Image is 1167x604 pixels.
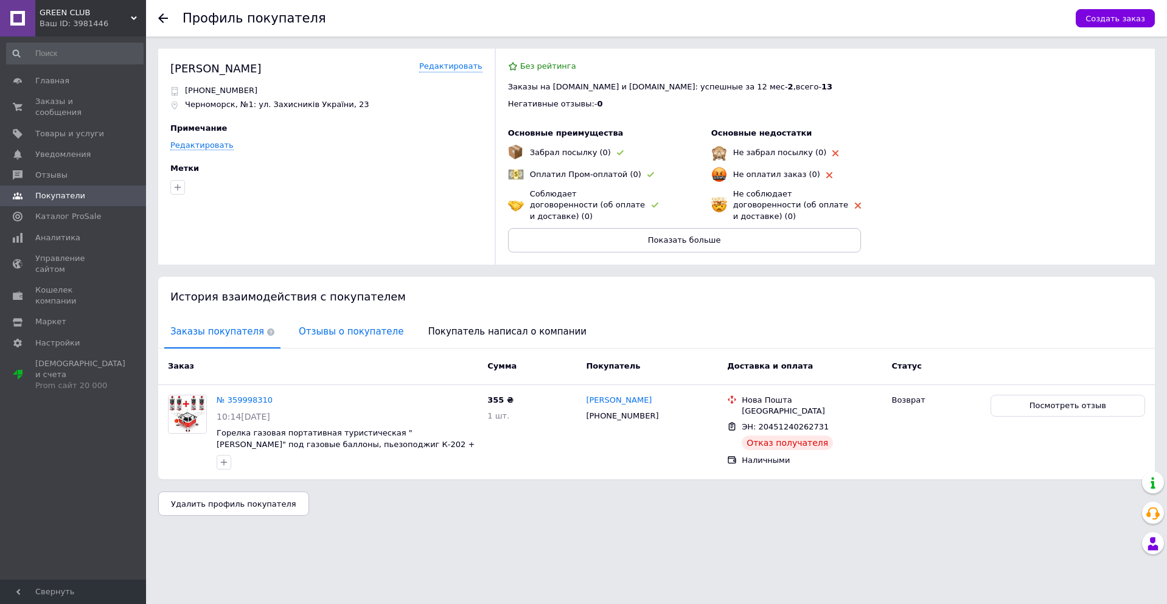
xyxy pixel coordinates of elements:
span: Не забрал посылку (0) [733,148,827,157]
div: [PERSON_NAME] [170,61,262,76]
a: № 359998310 [217,395,273,404]
span: Главная [35,75,69,86]
span: Покупатели [35,190,85,201]
p: [PHONE_NUMBER] [185,85,257,96]
span: Заказы на [DOMAIN_NAME] и [DOMAIN_NAME]: успешные за 12 мес - , всего - [508,82,833,91]
span: [DEMOGRAPHIC_DATA] и счета [35,358,125,392]
a: Редактировать [419,61,482,72]
img: rating-tag-type [855,203,861,209]
span: Создать заказ [1085,14,1145,23]
h1: Профиль покупателя [183,11,326,26]
span: Аналитика [35,232,80,243]
button: Посмотреть отзыв [991,395,1145,417]
span: Негативные отзывы: - [508,99,597,108]
button: Удалить профиль покупателя [158,491,309,516]
span: Посмотреть отзыв [1029,400,1106,412]
span: Уведомления [35,149,91,160]
span: 355 ₴ [487,395,514,404]
img: rating-tag-type [652,203,658,208]
span: GREEN CLUB [40,7,131,18]
span: Без рейтинга [520,61,576,71]
div: Возврат [891,395,980,406]
span: Забрал посылку (0) [530,148,611,157]
img: rating-tag-type [647,172,654,178]
span: 13 [821,82,832,91]
a: [PERSON_NAME] [586,395,652,406]
span: Покупатель написал о компании [422,316,593,347]
span: Сумма [487,361,517,370]
span: Основные преимущества [508,128,624,137]
button: Показать больше [508,228,861,252]
span: ЭН: 20451240262731 [742,422,829,431]
img: Фото товару [169,395,206,433]
input: Поиск [6,43,144,64]
div: [GEOGRAPHIC_DATA] [742,406,882,417]
span: Заказ [168,361,194,370]
span: Статус [891,361,922,370]
img: emoji [711,145,727,161]
span: Метки [170,164,199,173]
div: Наличными [742,455,882,466]
img: rating-tag-type [832,150,838,156]
div: Ваш ID: 3981446 [40,18,146,29]
span: Не оплатил заказ (0) [733,170,820,179]
span: Заказы и сообщения [35,96,113,118]
img: emoji [508,167,524,182]
p: Черноморск, №1: ул. Захисників України, 23 [185,99,369,110]
img: emoji [508,197,524,213]
div: Нова Пошта [742,395,882,406]
span: Отзывы [35,170,68,181]
span: Товары и услуги [35,128,104,139]
span: 0 [597,99,603,108]
img: rating-tag-type [826,172,832,178]
img: emoji [711,167,727,182]
img: rating-tag-type [617,150,624,156]
span: Основные недостатки [711,128,812,137]
span: Каталог ProSale [35,211,101,222]
span: Отзывы о покупателе [293,316,409,347]
div: Prom сайт 20 000 [35,380,125,391]
a: Фото товару [168,395,207,434]
a: Горелка газовая портативная туристическая "[PERSON_NAME]" под газовые баллоны, пьезоподжиг К-202 ... [217,428,475,460]
img: emoji [508,145,523,159]
span: Маркет [35,316,66,327]
span: Удалить профиль покупателя [171,499,296,509]
span: Не соблюдает договоренности (об оплате и доставке) (0) [733,189,848,220]
span: Доставка и оплата [727,361,813,370]
span: Показать больше [648,235,721,245]
div: [PHONE_NUMBER] [583,408,661,424]
span: Соблюдает договоренности (об оплате и доставке) (0) [530,189,645,220]
span: 2 [788,82,793,91]
span: Покупатель [586,361,640,370]
a: Редактировать [170,141,234,150]
span: 1 шт. [487,411,509,420]
div: Вернуться назад [158,13,168,23]
span: 10:14[DATE] [217,412,270,422]
div: Отказ получателя [742,436,833,450]
span: Настройки [35,338,80,349]
span: Управление сайтом [35,253,113,275]
span: Примечание [170,123,227,133]
span: Оплатил Пром-оплатой (0) [530,170,641,179]
span: Кошелек компании [35,285,113,307]
span: Заказы покупателя [164,316,280,347]
button: Создать заказ [1076,9,1155,27]
img: emoji [711,197,727,213]
span: История взаимодействия с покупателем [170,290,406,303]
